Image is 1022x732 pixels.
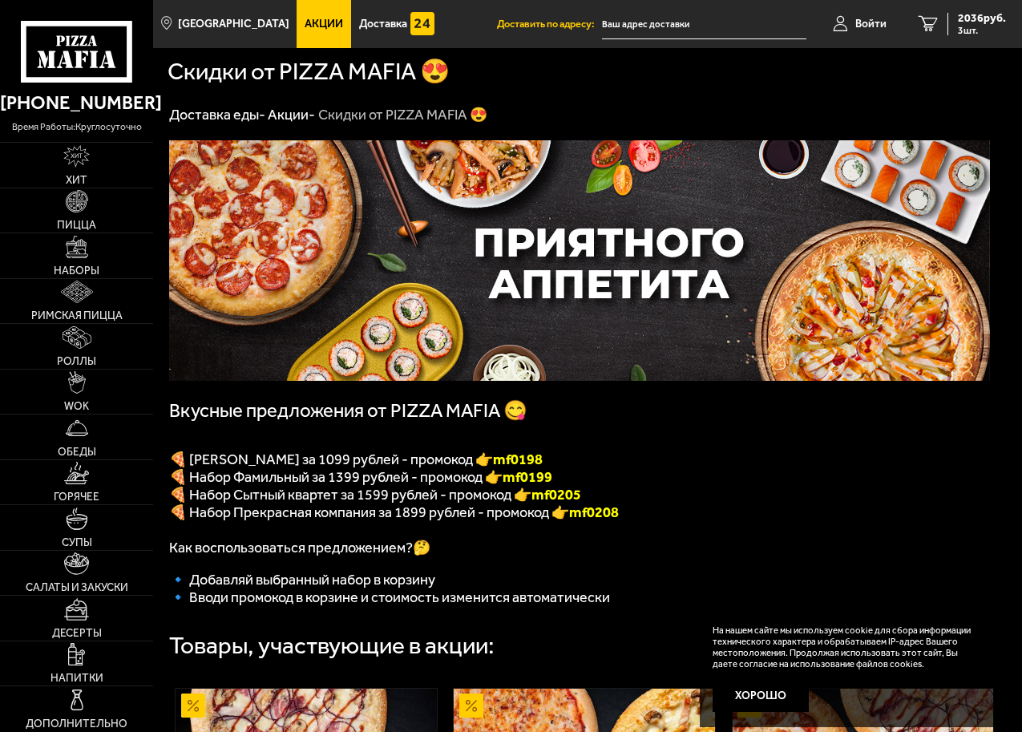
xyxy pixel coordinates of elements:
[54,265,99,277] span: Наборы
[855,18,887,30] span: Войти
[169,539,430,556] span: Как воспользоваться предложением?🤔
[54,491,99,503] span: Горячее
[169,468,552,486] span: 🍕 Набор Фамильный за 1399 рублей - промокод 👉
[181,694,205,718] img: Акционный
[268,106,315,123] a: Акции-
[62,537,92,548] span: Супы
[169,504,569,521] span: 🍕 Набор Прекрасная компания за 1899 рублей - промокод 👉
[178,18,289,30] span: [GEOGRAPHIC_DATA]
[168,60,450,84] h1: Скидки от PIZZA MAFIA 😍
[169,451,543,468] span: 🍕 [PERSON_NAME] за 1099 рублей - промокод 👉
[169,106,265,123] a: Доставка еды-
[50,673,103,684] span: Напитки
[64,401,89,412] span: WOK
[169,588,610,606] span: 🔹 Вводи промокод в корзине и стоимость изменится автоматически
[531,486,581,504] b: mf0205
[713,680,809,712] button: Хорошо
[958,26,1006,35] span: 3 шт.
[26,582,128,593] span: Салаты и закуски
[359,18,407,30] span: Доставка
[569,504,619,521] span: mf0208
[503,468,552,486] b: mf0199
[459,694,483,718] img: Акционный
[410,12,434,36] img: 15daf4d41897b9f0e9f617042186c801.svg
[31,310,123,322] span: Римская пицца
[169,486,581,504] span: 🍕 Набор Сытный квартет за 1599 рублей - промокод 👉
[26,718,127,730] span: Дополнительно
[958,13,1006,24] span: 2036 руб.
[169,399,527,422] span: Вкусные предложения от PIZZA MAFIA 😋
[58,447,96,458] span: Обеды
[169,571,435,588] span: 🔹 Добавляй выбранный набор в корзину
[493,451,543,468] font: mf0198
[713,625,983,669] p: На нашем сайте мы используем cookie для сбора информации технического характера и обрабатываем IP...
[169,634,495,658] div: Товары, участвующие в акции:
[52,628,102,639] span: Десерты
[169,140,990,381] img: 1024x1024
[318,106,487,124] div: Скидки от PIZZA MAFIA 😍
[57,220,96,231] span: Пицца
[57,356,96,367] span: Роллы
[305,18,343,30] span: Акции
[66,175,87,186] span: Хит
[497,19,602,30] span: Доставить по адресу:
[602,10,806,39] input: Ваш адрес доставки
